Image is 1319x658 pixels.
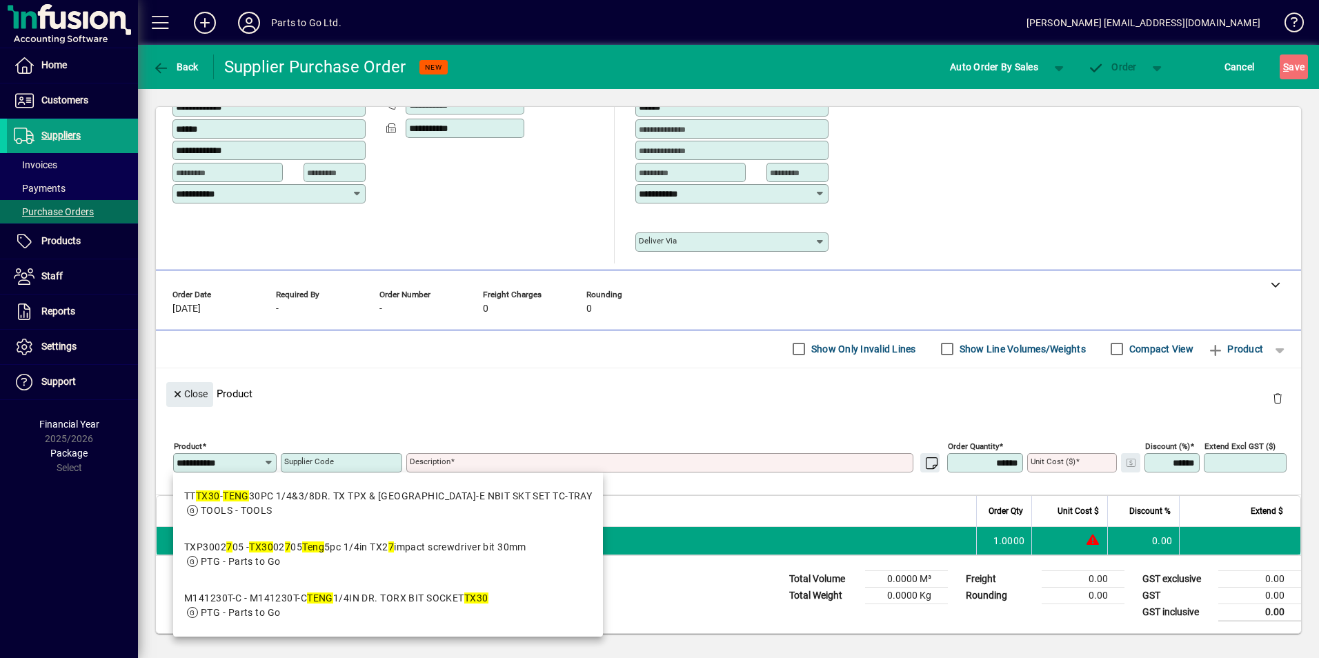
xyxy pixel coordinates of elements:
[14,206,94,217] span: Purchase Orders
[172,303,201,315] span: [DATE]
[223,490,249,501] em: TENG
[1280,54,1308,79] button: Save
[1283,61,1289,72] span: S
[1224,56,1255,78] span: Cancel
[284,457,334,466] mat-label: Supplier Code
[586,303,592,315] span: 0
[1129,504,1171,519] span: Discount %
[224,56,406,78] div: Supplier Purchase Order
[1127,342,1193,356] label: Compact View
[271,12,341,34] div: Parts to Go Ltd.
[782,570,865,587] td: Total Volume
[302,541,324,552] em: Teng
[196,490,220,501] em: TX30
[7,330,138,364] a: Settings
[1145,441,1190,450] mat-label: Discount (%)
[1261,392,1294,404] app-page-header-button: Delete
[156,368,1301,419] div: Product
[410,457,450,466] mat-label: Description
[201,556,280,567] span: PTG - Parts to Go
[163,388,217,400] app-page-header-button: Close
[950,56,1038,78] span: Auto Order By Sales
[957,342,1086,356] label: Show Line Volumes/Weights
[1204,441,1276,450] mat-label: Extend excl GST ($)
[41,341,77,352] span: Settings
[1218,604,1301,621] td: 0.00
[7,295,138,329] a: Reports
[809,342,916,356] label: Show Only Invalid Lines
[184,489,592,504] div: TT - 30PC 1/4&3/8DR. TX TPX & [GEOGRAPHIC_DATA]-E NBIT SKT SET TC-TRAY
[201,505,272,516] span: TOOLS - TOOLS
[388,541,394,552] em: 7
[639,236,677,246] mat-label: Deliver via
[152,61,199,72] span: Back
[948,441,999,450] mat-label: Order Quantity
[41,270,63,281] span: Staff
[226,541,232,552] em: 7
[1135,587,1218,604] td: GST
[7,177,138,200] a: Payments
[1251,504,1283,519] span: Extend $
[285,541,290,552] em: 7
[41,306,75,317] span: Reports
[1218,587,1301,604] td: 0.00
[1135,570,1218,587] td: GST exclusive
[307,592,333,604] em: TENG
[1042,587,1124,604] td: 0.00
[149,54,202,79] button: Back
[1274,3,1302,48] a: Knowledge Base
[249,541,273,552] em: TX30
[172,383,208,406] span: Close
[173,580,603,631] mat-option: M141230T-C - M141230T-C TENG 1/4IN DR. TORX BIT SOCKET TX30
[14,159,57,170] span: Invoices
[50,448,88,459] span: Package
[138,54,214,79] app-page-header-button: Back
[1088,61,1137,72] span: Order
[41,130,81,141] span: Suppliers
[39,419,99,430] span: Financial Year
[1221,54,1258,79] button: Cancel
[425,63,442,72] span: NEW
[41,94,88,106] span: Customers
[1261,382,1294,415] button: Delete
[173,478,603,529] mat-option: TTTX30 - TENG 30PC 1/4&3/8DR. TX TPX & TX-E NBIT SKT SET TC-TRAY
[1218,570,1301,587] td: 0.00
[379,303,382,315] span: -
[227,10,271,35] button: Profile
[1135,604,1218,621] td: GST inclusive
[464,592,488,604] em: TX30
[7,224,138,259] a: Products
[943,54,1045,79] button: Auto Order By Sales
[1031,457,1075,466] mat-label: Unit Cost ($)
[166,382,213,407] button: Close
[184,591,488,606] div: M141230T-C - M141230T-C 1/4IN DR. TORX BIT SOCKET
[959,587,1042,604] td: Rounding
[959,570,1042,587] td: Freight
[14,183,66,194] span: Payments
[483,303,488,315] span: 0
[7,83,138,118] a: Customers
[174,441,202,450] mat-label: Product
[989,504,1023,519] span: Order Qty
[1283,56,1305,78] span: ave
[865,587,948,604] td: 0.0000 Kg
[1042,570,1124,587] td: 0.00
[183,10,227,35] button: Add
[1058,504,1099,519] span: Unit Cost $
[7,259,138,294] a: Staff
[184,540,526,555] div: TXP3002 05 - 02 05 5pc 1/4in TX2 impact screwdriver bit 30mm
[173,529,603,580] mat-option: TXP3002705 - TX3002705 Teng 5pc 1/4in TX27 impact screwdriver bit 30mm
[7,200,138,223] a: Purchase Orders
[7,365,138,399] a: Support
[1027,12,1260,34] div: [PERSON_NAME] [EMAIL_ADDRESS][DOMAIN_NAME]
[41,59,67,70] span: Home
[976,527,1031,555] td: 1.0000
[201,607,280,618] span: PTG - Parts to Go
[1081,54,1144,79] button: Order
[782,587,865,604] td: Total Weight
[1107,527,1179,555] td: 0.00
[41,235,81,246] span: Products
[276,303,279,315] span: -
[7,48,138,83] a: Home
[865,570,948,587] td: 0.0000 M³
